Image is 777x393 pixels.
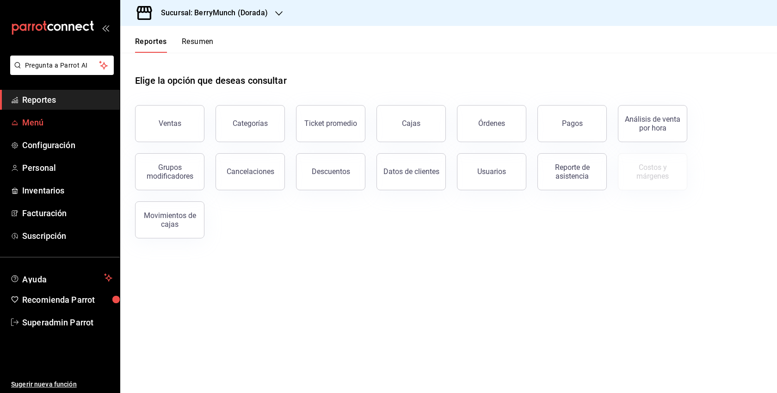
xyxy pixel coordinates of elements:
button: Ticket promedio [296,105,365,142]
button: Reporte de asistencia [537,153,607,190]
div: Cajas [402,118,421,129]
button: Usuarios [457,153,526,190]
span: Recomienda Parrot [22,293,112,306]
button: Grupos modificadores [135,153,204,190]
button: Pagos [537,105,607,142]
span: Superadmin Parrot [22,316,112,329]
button: Reportes [135,37,167,53]
button: Órdenes [457,105,526,142]
span: Ayuda [22,272,100,283]
span: Pregunta a Parrot AI [25,61,99,70]
button: Descuentos [296,153,365,190]
div: Pagos [562,119,583,128]
div: Cancelaciones [227,167,274,176]
button: open_drawer_menu [102,24,109,31]
span: Inventarios [22,184,112,197]
button: Análisis de venta por hora [618,105,687,142]
button: Datos de clientes [376,153,446,190]
div: Categorías [233,119,268,128]
div: Usuarios [477,167,506,176]
button: Movimientos de cajas [135,201,204,238]
div: Órdenes [478,119,505,128]
h3: Sucursal: BerryMunch (Dorada) [154,7,268,19]
span: Personal [22,162,112,174]
button: Ventas [135,105,204,142]
button: Resumen [182,37,214,53]
div: Grupos modificadores [141,163,198,181]
h1: Elige la opción que deseas consultar [135,74,287,87]
div: Reporte de asistencia [543,163,601,181]
span: Suscripción [22,230,112,242]
div: Ticket promedio [304,119,357,128]
a: Cajas [376,105,446,142]
button: Cancelaciones [216,153,285,190]
span: Facturación [22,207,112,219]
div: Descuentos [312,167,350,176]
div: Movimientos de cajas [141,211,198,229]
button: Pregunta a Parrot AI [10,56,114,75]
div: navigation tabs [135,37,214,53]
span: Menú [22,116,112,129]
span: Sugerir nueva función [11,380,112,389]
div: Costos y márgenes [624,163,681,181]
span: Reportes [22,94,112,106]
div: Datos de clientes [383,167,439,176]
button: Contrata inventarios para ver este reporte [618,153,687,190]
span: Configuración [22,139,112,151]
div: Análisis de venta por hora [624,115,681,132]
div: Ventas [159,119,181,128]
button: Categorías [216,105,285,142]
a: Pregunta a Parrot AI [6,67,114,77]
